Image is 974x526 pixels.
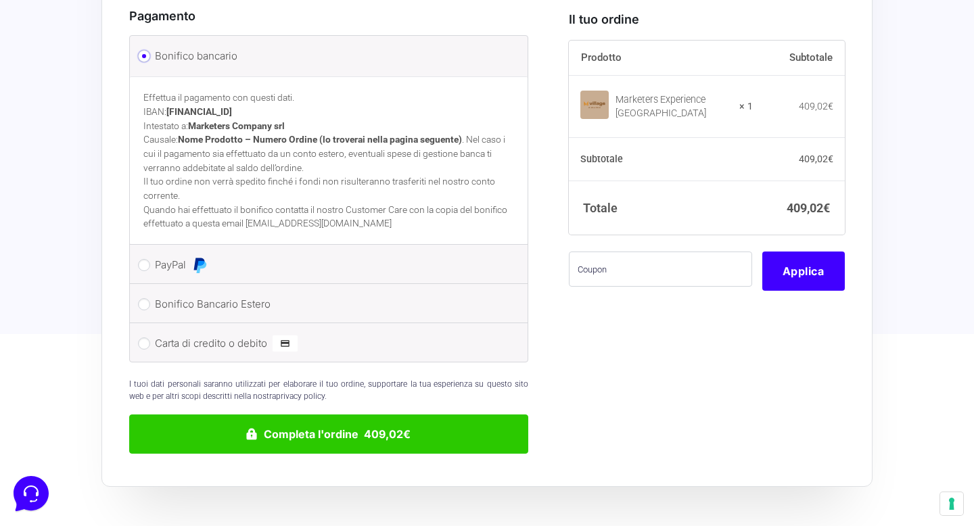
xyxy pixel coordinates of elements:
[569,252,752,287] input: Coupon
[155,294,498,314] label: Bonifico Bancario Estero
[188,120,285,131] strong: Marketers Company srl
[210,421,227,433] p: Help
[129,414,528,454] button: Completa l'ordine 409,02€
[155,255,498,275] label: PayPal
[22,135,249,162] button: Start a Conversation
[94,402,177,433] button: Messages
[616,93,730,120] div: Marketers Experience [GEOGRAPHIC_DATA]
[569,41,753,76] th: Prodotto
[178,134,462,145] strong: Nome Prodotto – Numero Ordine (lo troverai nella pagina seguente)
[823,201,830,215] span: €
[569,138,753,181] th: Subtotale
[569,10,845,28] h3: Il tuo ordine
[65,97,92,124] img: dark
[30,218,221,232] input: Search for an Article...
[116,421,155,433] p: Messages
[11,11,227,54] h2: Hello from Marketers 👋
[799,101,833,112] bdi: 409,02
[753,41,845,76] th: Subtotale
[177,402,260,433] button: Help
[273,335,298,352] img: Carta di credito o debito
[41,421,64,433] p: Home
[129,7,528,25] h3: Pagamento
[22,97,49,124] img: dark
[828,101,833,112] span: €
[580,90,609,118] img: Marketers Experience Village Roulette
[739,100,753,114] strong: × 1
[129,378,528,402] p: I tuoi dati personali saranno utilizzati per elaborare il tuo ordine, supportare la tua esperienz...
[97,143,189,154] span: Start a Conversation
[155,333,498,354] label: Carta di credito o debito
[43,97,70,124] img: dark
[143,174,514,202] p: Il tuo ordine non verrà spedito finché i fondi non risulteranno trasferiti nel nostro conto corre...
[569,181,753,235] th: Totale
[787,201,830,215] bdi: 409,02
[11,402,94,433] button: Home
[155,46,498,66] label: Bonifico bancario
[11,473,51,514] iframe: Customerly Messenger Launcher
[22,189,92,200] span: Find an Answer
[762,252,845,291] button: Applica
[168,189,249,200] a: Open Help Center
[191,257,208,273] img: PayPal
[799,153,833,164] bdi: 409,02
[828,153,833,164] span: €
[22,76,110,87] span: Your Conversations
[940,492,963,515] button: Le tue preferenze relative al consenso per le tecnologie di tracciamento
[166,106,232,117] strong: [FINANCIAL_ID]
[143,91,514,174] p: Effettua il pagamento con questi dati. IBAN: Intestato a: Causale: . Nel caso i cui il pagamento ...
[276,391,325,401] a: privacy policy
[143,203,514,231] p: Quando hai effettuato il bonifico contatta il nostro Customer Care con la copia del bonifico effe...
